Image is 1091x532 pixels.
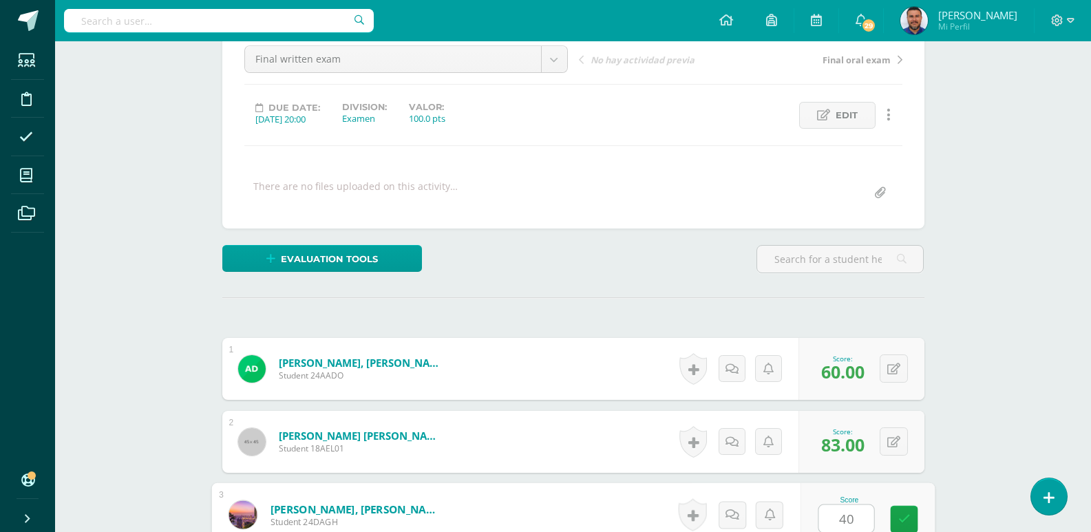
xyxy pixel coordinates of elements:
input: Search a user… [64,9,374,32]
span: Student 24AADO [279,370,444,381]
a: [PERSON_NAME] [PERSON_NAME] [279,429,444,443]
span: 29 [861,18,876,33]
a: [PERSON_NAME], [PERSON_NAME] [279,356,444,370]
a: Final written exam [245,46,567,72]
a: Final oral exam [741,52,902,66]
img: 45x45 [238,428,266,456]
span: Student 18AEL01 [279,443,444,454]
div: There are no files uploaded on this activity… [253,180,458,206]
div: 100.0 pts [409,112,445,125]
label: Valor: [409,102,445,112]
div: Score: [821,354,865,363]
div: Examen [342,112,387,125]
img: 7408b529b7db4f2e82a12414a2c10bcc.png [238,355,266,383]
span: [PERSON_NAME] [938,8,1017,22]
span: Student 24DAGH [270,516,440,529]
span: 83.00 [821,433,865,456]
div: Score [818,496,880,504]
input: Search for a student here… [757,246,923,273]
span: Final oral exam [823,54,891,66]
span: Edit [836,103,858,128]
span: 60.00 [821,360,865,383]
span: No hay actividad previa [591,54,695,66]
span: Evaluation tools [281,246,378,272]
a: Evaluation tools [222,245,422,272]
div: Score: [821,427,865,436]
span: Final written exam [255,46,531,72]
img: e6de92021d53076b3db2264f1bf49c10.png [229,500,257,529]
label: Division: [342,102,387,112]
span: Due date: [268,103,320,113]
img: 1e40cb41d2dde1487ece8400d40bf57c.png [900,7,928,34]
span: Mi Perfil [938,21,1017,32]
div: [DATE] 20:00 [255,113,320,125]
a: [PERSON_NAME], [PERSON_NAME] [270,502,440,516]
